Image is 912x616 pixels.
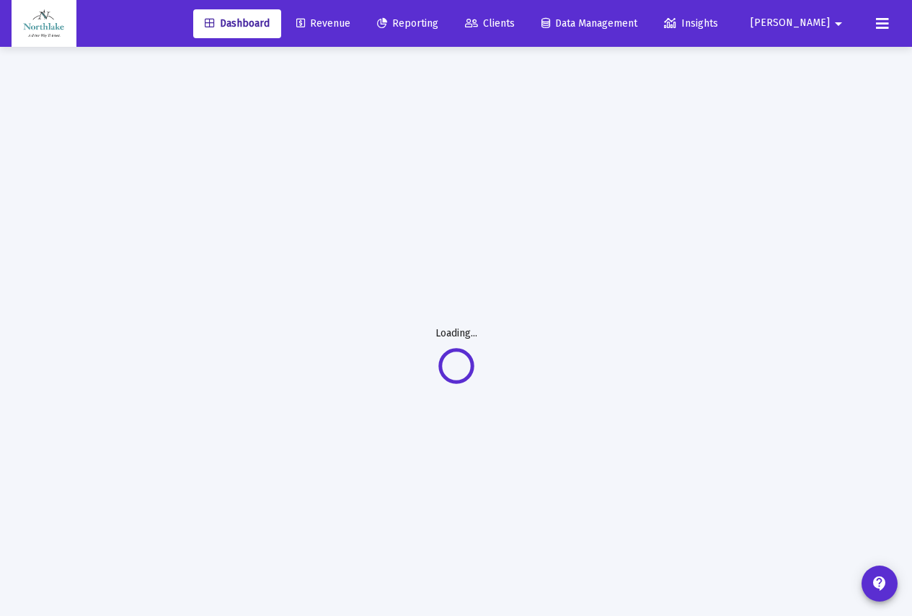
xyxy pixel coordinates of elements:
button: [PERSON_NAME] [733,9,864,37]
span: Revenue [296,17,350,30]
mat-icon: arrow_drop_down [830,9,847,38]
a: Reporting [366,9,450,38]
span: Clients [465,17,515,30]
mat-icon: contact_support [871,575,888,592]
span: Insights [664,17,718,30]
img: Dashboard [22,9,66,38]
span: Reporting [377,17,438,30]
span: Dashboard [205,17,270,30]
span: [PERSON_NAME] [751,17,830,30]
span: Data Management [541,17,637,30]
a: Data Management [530,9,649,38]
a: Revenue [285,9,362,38]
a: Clients [453,9,526,38]
a: Dashboard [193,9,281,38]
a: Insights [652,9,730,38]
